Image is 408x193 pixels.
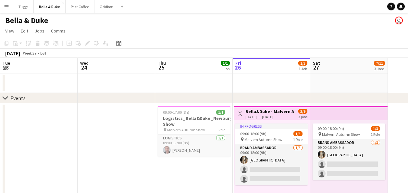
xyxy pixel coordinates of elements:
[298,109,307,114] span: 3/9
[158,115,230,127] h3: Logistics_Bella&Duke_Newbury Show
[313,60,320,66] span: Sat
[5,16,48,25] h1: Bella & Duke
[234,64,241,71] span: 26
[235,123,308,185] app-job-card: In progress09:00-18:00 (9h)1/3 Malvern Autumn Show1 RoleBrand Ambassador1/309:00-18:00 (9h)[GEOGR...
[245,109,294,114] h3: Bella&Duke - Malvern Autumn Show
[5,50,20,57] div: [DATE]
[51,28,66,34] span: Comms
[371,126,380,131] span: 1/3
[3,27,17,35] a: View
[244,137,282,142] span: Malvern Autumn Show
[240,131,266,136] span: 09:00-18:00 (9h)
[48,27,68,35] a: Comms
[158,106,230,157] app-job-card: 09:00-17:00 (8h)1/1Logistics_Bella&Duke_Newbury Show Malvern Autumn Show1 RoleLogistics1/109:00-1...
[158,135,230,157] app-card-role: Logistics1/109:00-17:00 (8h)[PERSON_NAME]
[313,139,385,180] app-card-role: Brand Ambassador1/309:00-18:00 (9h)[GEOGRAPHIC_DATA]
[167,127,205,132] span: Malvern Autumn Show
[13,0,34,13] button: Tuggs
[298,61,307,66] span: 1/3
[35,28,44,34] span: Jobs
[79,64,89,71] span: 24
[158,60,166,66] span: Thu
[2,64,10,71] span: 23
[371,132,380,137] span: 1 Role
[374,61,385,66] span: 7/11
[157,64,166,71] span: 25
[235,123,308,129] div: In progress
[245,114,294,119] div: [DATE] → [DATE]
[163,110,189,115] span: 09:00-17:00 (8h)
[221,66,229,71] div: 1 Job
[10,95,26,101] div: Events
[313,123,385,180] app-job-card: 09:00-18:00 (9h)1/3 Malvern Autumn Show1 RoleBrand Ambassador1/309:00-18:00 (9h)[GEOGRAPHIC_DATA]
[34,0,66,13] button: Bella & Duke
[94,0,118,13] button: Oddbox
[374,66,385,71] div: 3 Jobs
[312,64,320,71] span: 27
[235,144,308,185] app-card-role: Brand Ambassador1/309:00-18:00 (9h)[GEOGRAPHIC_DATA]
[216,127,225,132] span: 1 Role
[21,51,38,56] span: Week 39
[322,132,360,137] span: Malvern Autumn Show
[299,66,307,71] div: 1 Job
[235,60,241,66] span: Fri
[40,51,47,56] div: BST
[18,27,31,35] a: Edit
[298,114,307,119] div: 3 jobs
[32,27,47,35] a: Jobs
[21,28,28,34] span: Edit
[395,17,403,24] app-user-avatar: Chubby Bear
[5,28,14,34] span: View
[293,137,303,142] span: 1 Role
[293,131,303,136] span: 1/3
[318,126,344,131] span: 09:00-18:00 (9h)
[66,0,94,13] button: Pact Coffee
[221,61,230,66] span: 1/1
[3,60,10,66] span: Tue
[80,60,89,66] span: Wed
[216,110,225,115] span: 1/1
